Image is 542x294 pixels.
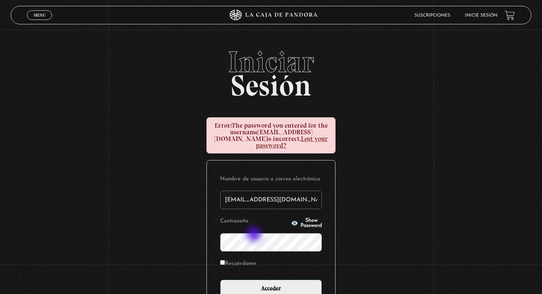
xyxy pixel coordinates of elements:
label: Contraseña [220,216,289,227]
input: Recuérdame [220,260,225,265]
div: The password you entered for the username is incorrect. [206,117,336,153]
a: Inicie sesión [465,13,497,18]
a: Lost your password? [256,135,328,149]
span: Show Password [300,218,322,228]
a: View your shopping cart [505,10,515,20]
span: Menu [34,13,46,17]
label: Nombre de usuario o correo electrónico [220,174,322,185]
button: Show Password [291,218,322,228]
span: Iniciar [11,47,531,77]
span: Cerrar [31,19,48,24]
strong: Error: [215,121,232,129]
h2: Sesión [11,47,531,94]
strong: [EMAIL_ADDRESS][DOMAIN_NAME] [215,128,312,143]
a: Suscripciones [414,13,450,18]
label: Recuérdame [220,258,256,270]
